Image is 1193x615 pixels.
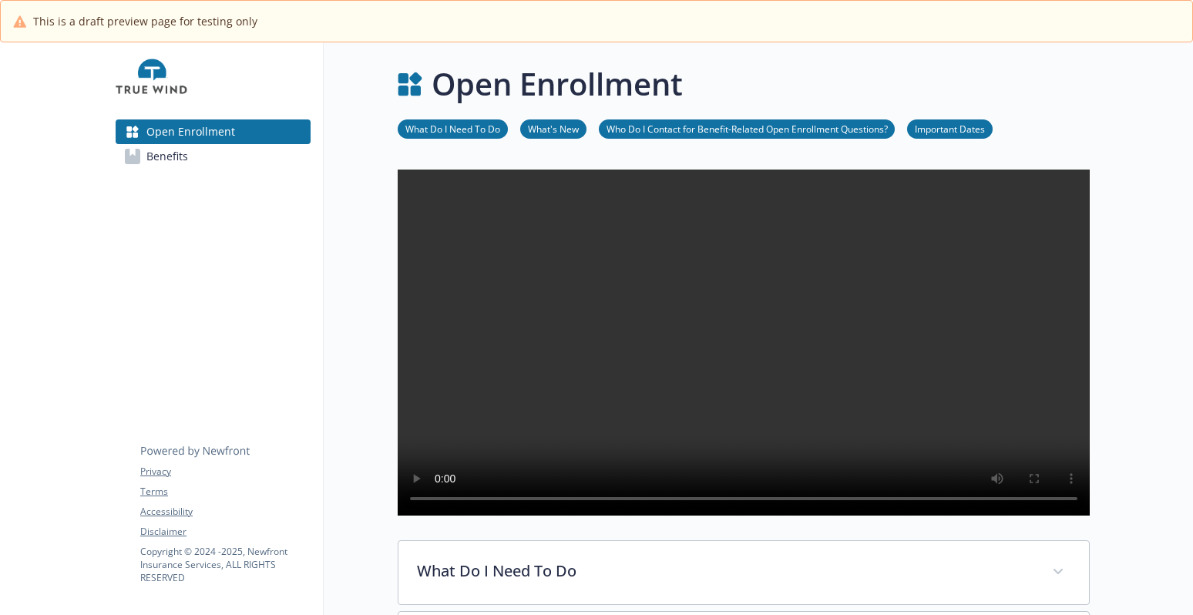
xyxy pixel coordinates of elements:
[146,119,235,144] span: Open Enrollment
[116,119,311,144] a: Open Enrollment
[907,121,993,136] a: Important Dates
[398,121,508,136] a: What Do I Need To Do
[599,121,895,136] a: Who Do I Contact for Benefit-Related Open Enrollment Questions?
[116,144,311,169] a: Benefits
[140,485,310,499] a: Terms
[140,545,310,584] p: Copyright © 2024 - 2025 , Newfront Insurance Services, ALL RIGHTS RESERVED
[33,13,257,29] span: This is a draft preview page for testing only
[140,505,310,519] a: Accessibility
[140,525,310,539] a: Disclaimer
[432,61,683,107] h1: Open Enrollment
[398,541,1089,604] div: What Do I Need To Do
[140,465,310,479] a: Privacy
[146,144,188,169] span: Benefits
[520,121,586,136] a: What's New
[417,560,1033,583] p: What Do I Need To Do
